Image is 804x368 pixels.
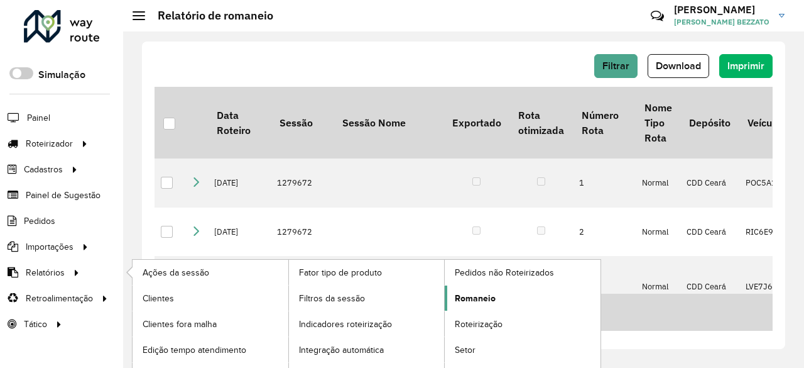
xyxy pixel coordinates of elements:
[26,266,65,279] span: Relatórios
[573,208,636,257] td: 2
[289,286,445,311] a: Filtros da sessão
[445,337,600,362] a: Setor
[602,60,629,71] span: Filtrar
[299,292,365,305] span: Filtros da sessão
[271,159,334,208] td: 1279672
[455,292,496,305] span: Romaneio
[455,343,475,357] span: Setor
[636,208,680,257] td: Normal
[674,4,769,16] h3: [PERSON_NAME]
[727,60,764,71] span: Imprimir
[24,318,47,331] span: Tático
[299,343,384,357] span: Integração automática
[680,208,739,257] td: CDD Ceará
[680,159,739,208] td: CDD Ceará
[680,256,739,317] td: CDD Ceará
[445,311,600,337] a: Roteirização
[208,256,271,317] td: [DATE]
[674,16,769,28] span: [PERSON_NAME] BEZZATO
[739,159,790,208] td: POC5A11
[680,87,739,159] th: Depósito
[455,318,503,331] span: Roteirização
[208,159,271,208] td: [DATE]
[26,137,73,150] span: Roteirizador
[143,318,217,331] span: Clientes fora malha
[656,60,701,71] span: Download
[636,87,680,159] th: Nome Tipo Rota
[27,111,50,125] span: Painel
[289,311,445,337] a: Indicadores roteirização
[143,292,174,305] span: Clientes
[208,87,271,159] th: Data Roteiro
[145,9,273,23] h2: Relatório de romaneio
[509,87,572,159] th: Rota otimizada
[24,215,55,228] span: Pedidos
[289,260,445,285] a: Fator tipo de produto
[455,266,554,279] span: Pedidos não Roteirizados
[594,54,638,78] button: Filtrar
[143,266,209,279] span: Ações da sessão
[573,159,636,208] td: 1
[443,87,509,159] th: Exportado
[271,87,334,159] th: Sessão
[299,318,392,331] span: Indicadores roteirização
[739,87,790,159] th: Veículo
[271,208,334,257] td: 1279672
[143,343,246,357] span: Edição tempo atendimento
[445,260,600,285] a: Pedidos não Roteirizados
[24,163,63,176] span: Cadastros
[133,286,288,311] a: Clientes
[648,54,709,78] button: Download
[636,159,680,208] td: Normal
[26,189,100,202] span: Painel de Sugestão
[573,87,636,159] th: Número Rota
[38,67,85,82] label: Simulação
[133,337,288,362] a: Edição tempo atendimento
[739,256,790,317] td: LVE7J60
[133,260,288,285] a: Ações da sessão
[26,292,93,305] span: Retroalimentação
[573,256,636,317] td: 3
[719,54,773,78] button: Imprimir
[636,256,680,317] td: Normal
[271,256,334,317] td: 1279672
[445,286,600,311] a: Romaneio
[334,87,443,159] th: Sessão Nome
[208,208,271,257] td: [DATE]
[133,311,288,337] a: Clientes fora malha
[739,208,790,257] td: RIC6E95
[26,240,73,254] span: Importações
[644,3,671,30] a: Contato Rápido
[289,337,445,362] a: Integração automática
[299,266,382,279] span: Fator tipo de produto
